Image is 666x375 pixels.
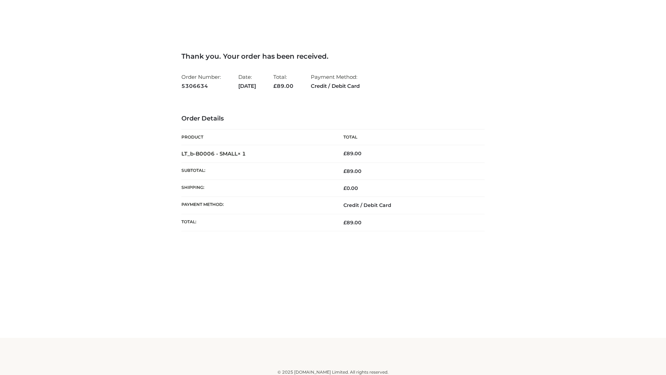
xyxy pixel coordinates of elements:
h3: Order Details [181,115,485,123]
strong: Credit / Debit Card [311,82,360,91]
th: Payment method: [181,197,333,214]
span: £ [343,185,347,191]
h3: Thank you. Your order has been received. [181,52,485,60]
th: Product [181,130,333,145]
th: Subtotal: [181,162,333,180]
th: Total [333,130,485,145]
li: Total: [273,71,293,92]
span: £ [343,219,347,226]
strong: LT_b-B0006 - SMALL [181,150,246,157]
li: Date: [238,71,256,92]
strong: 5306634 [181,82,221,91]
li: Payment Method: [311,71,360,92]
td: Credit / Debit Card [333,197,485,214]
span: 89.00 [343,219,361,226]
th: Total: [181,214,333,231]
bdi: 89.00 [343,150,361,157]
span: 89.00 [273,83,293,89]
bdi: 0.00 [343,185,358,191]
span: £ [343,168,347,174]
strong: [DATE] [238,82,256,91]
span: £ [343,150,347,157]
li: Order Number: [181,71,221,92]
span: 89.00 [343,168,361,174]
th: Shipping: [181,180,333,197]
strong: × 1 [238,150,246,157]
span: £ [273,83,277,89]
